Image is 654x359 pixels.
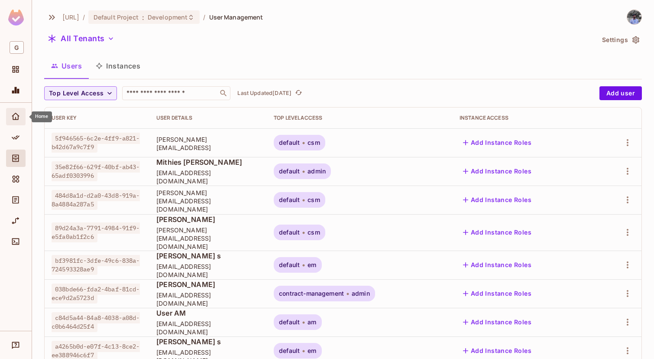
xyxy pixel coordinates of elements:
button: Add Instance Roles [460,193,535,207]
button: Settings [599,33,642,47]
div: Home [32,111,52,122]
div: URL Mapping [6,212,26,229]
span: refresh [295,89,302,98]
div: Policy [6,129,26,146]
span: em [308,347,316,354]
span: [EMAIL_ADDRESS][DOMAIN_NAME] [156,262,260,279]
button: Add Instance Roles [460,258,535,272]
button: Top Level Access [44,86,117,100]
div: Projects [6,61,26,78]
button: Instances [89,55,147,77]
div: Home [6,108,26,125]
span: default [279,168,300,175]
span: csm [308,196,320,203]
div: User Key [52,114,142,121]
div: User Details [156,114,260,121]
span: [PERSON_NAME] [156,280,260,289]
span: [EMAIL_ADDRESS][DOMAIN_NAME] [156,320,260,336]
span: [EMAIL_ADDRESS][DOMAIN_NAME] [156,169,260,185]
button: Add Instance Roles [460,344,535,358]
span: [PERSON_NAME][EMAIL_ADDRESS] [156,135,260,152]
span: contract-management [279,290,344,297]
div: Elements [6,170,26,188]
span: Click to refresh data [291,88,304,98]
li: / [203,13,205,21]
span: User AM [156,308,260,318]
span: Default Project [94,13,139,21]
div: Help & Updates [6,336,26,354]
button: Users [44,55,89,77]
button: Add Instance Roles [460,136,535,150]
span: 038bde66-fda2-4baf-81cd-ece9d2a5723d [52,284,140,304]
button: Add Instance Roles [460,315,535,329]
button: All Tenants [44,32,118,46]
span: default [279,139,300,146]
button: Add user [599,86,642,100]
span: bf3981fc-3dfe-49c6-838a-724593328ae9 [52,255,140,275]
div: Top Level Access [274,114,446,121]
span: default [279,319,300,326]
span: 484d8a1d-d2a0-43d8-919a-8a4884a287a5 [52,190,140,210]
span: Top Level Access [49,88,104,99]
li: / [83,13,85,21]
div: Instance Access [460,114,590,121]
button: Add Instance Roles [460,164,535,178]
span: admin [352,290,370,297]
span: default [279,229,300,236]
span: [PERSON_NAME][EMAIL_ADDRESS][DOMAIN_NAME] [156,189,260,213]
img: SReyMgAAAABJRU5ErkJggg== [8,10,24,26]
span: the active workspace [62,13,79,21]
div: Connect [6,233,26,250]
div: Directory [6,150,26,167]
span: 89d24a3a-7791-4984-91f9-e5fa0ab1f2c6 [52,222,140,242]
span: 35e82f66-629f-40bf-ab43-65adf0303996 [52,161,140,181]
div: Workspace: genworx.ai [6,38,26,57]
button: Add Instance Roles [460,287,535,300]
img: Mithies [627,10,641,24]
span: [PERSON_NAME] [156,215,260,224]
span: am [308,319,316,326]
div: Audit Log [6,191,26,209]
span: csm [308,229,320,236]
span: : [142,14,145,21]
span: [PERSON_NAME] s [156,337,260,346]
div: Monitoring [6,82,26,99]
span: Mithies [PERSON_NAME] [156,157,260,167]
span: admin [308,168,326,175]
span: Development [148,13,188,21]
span: [PERSON_NAME] s [156,251,260,261]
span: [PERSON_NAME][EMAIL_ADDRESS][DOMAIN_NAME] [156,226,260,251]
span: default [279,347,300,354]
button: refresh [293,88,304,98]
span: G [10,41,24,54]
span: default [279,196,300,203]
span: default [279,261,300,268]
button: Add Instance Roles [460,225,535,239]
span: c84d5a44-84a8-4038-a08d-c0b6464d25f4 [52,312,140,332]
span: [EMAIL_ADDRESS][DOMAIN_NAME] [156,291,260,307]
span: csm [308,139,320,146]
span: 5f946565-6c2e-4ff9-a821-b42d67a9c7f9 [52,133,140,153]
p: Last Updated [DATE] [237,90,291,97]
span: User Management [209,13,263,21]
span: em [308,261,316,268]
